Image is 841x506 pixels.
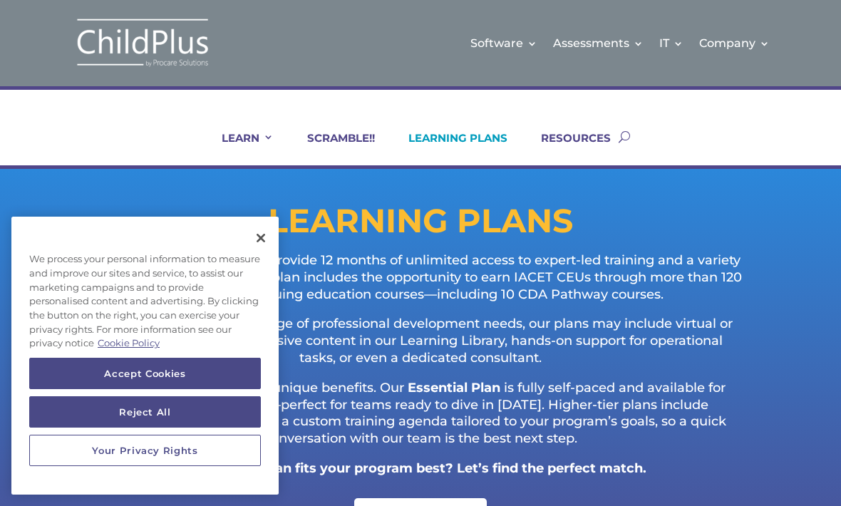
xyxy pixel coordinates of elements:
[523,131,611,165] a: RESOURCES
[99,380,742,460] p: Each plan offers its own unique benefits. Our is fully self-paced and available for immediate pur...
[98,337,160,348] a: More information about your privacy, opens in a new tab
[11,217,279,495] div: Cookie banner
[659,14,683,72] a: IT
[408,380,500,396] strong: Essential Plan
[99,316,742,379] p: Designed to support a range of professional development needs, our plans may include virtual or i...
[470,14,537,72] a: Software
[11,245,279,358] div: We process your personal information to measure and improve our sites and service, to assist our ...
[699,14,770,72] a: Company
[29,435,261,466] button: Your Privacy Rights
[42,205,799,244] h1: LEARNING PLANS
[29,396,261,428] button: Reject All
[195,460,646,476] strong: So, which plan fits your program best? Let’s find the perfect match.
[204,131,274,165] a: LEARN
[245,222,277,254] button: Close
[391,131,507,165] a: LEARNING PLANS
[29,358,261,389] button: Accept Cookies
[289,131,375,165] a: SCRAMBLE!!
[553,14,644,72] a: Assessments
[99,252,742,316] p: provide 12 months of unlimited access to expert-led training and a variety of exclusive benefits....
[11,217,279,495] div: Privacy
